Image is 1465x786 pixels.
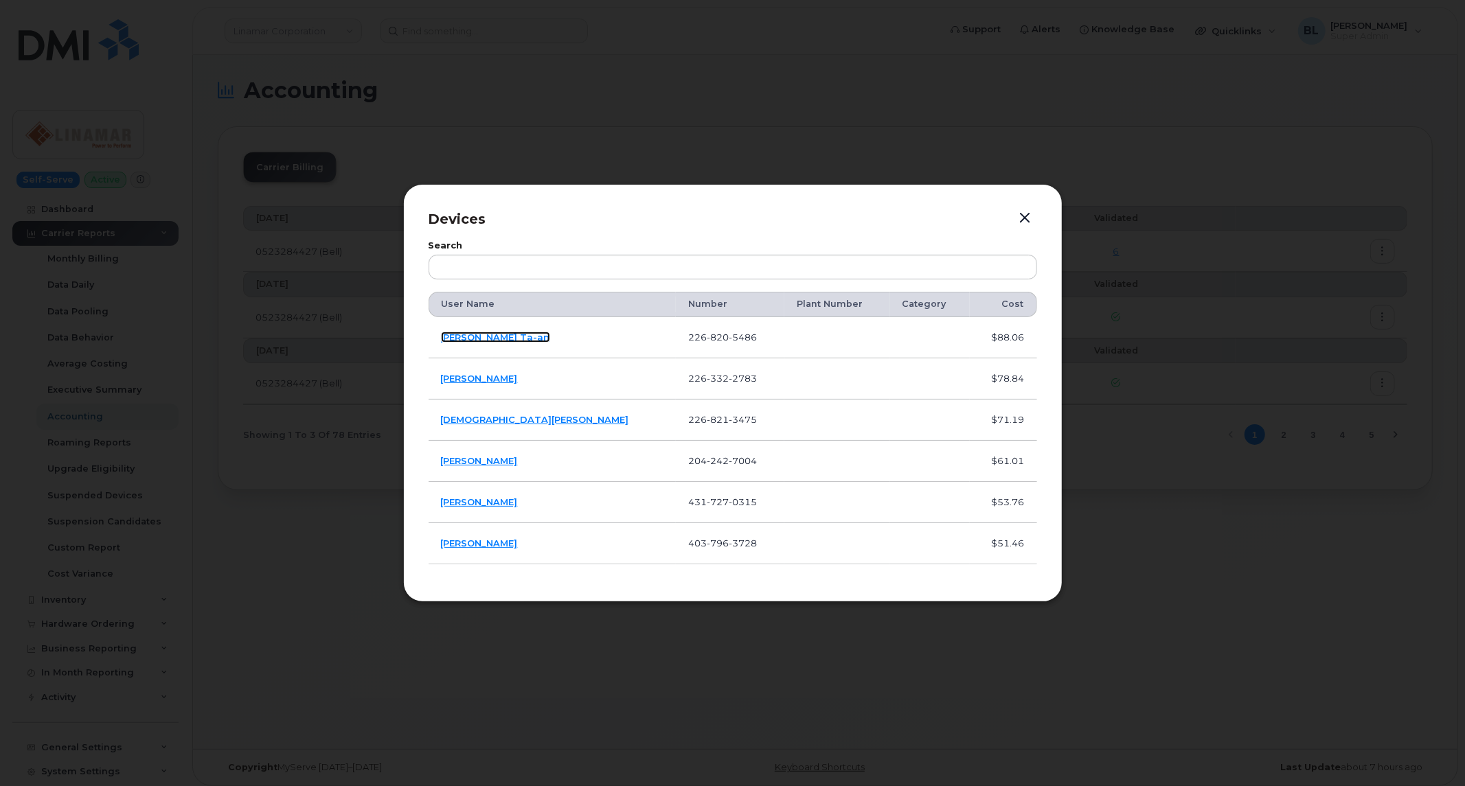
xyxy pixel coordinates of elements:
span: 226 [688,373,757,384]
a: [PERSON_NAME] [441,373,518,384]
td: $88.06 [970,317,1037,358]
span: 332 [707,373,729,384]
th: Number [676,292,784,316]
span: 5486 [729,332,757,343]
td: $78.84 [970,358,1037,400]
th: Category [890,292,970,316]
a: [PERSON_NAME] Ta-an [441,332,550,343]
span: 820 [707,332,729,343]
label: Search [429,242,1037,251]
th: Cost [970,292,1037,316]
td: $71.19 [970,400,1037,441]
span: 226 [688,332,757,343]
p: Devices [429,209,1037,229]
span: 2783 [729,373,757,384]
th: Plant Number [784,292,889,316]
th: User Name [429,292,676,316]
